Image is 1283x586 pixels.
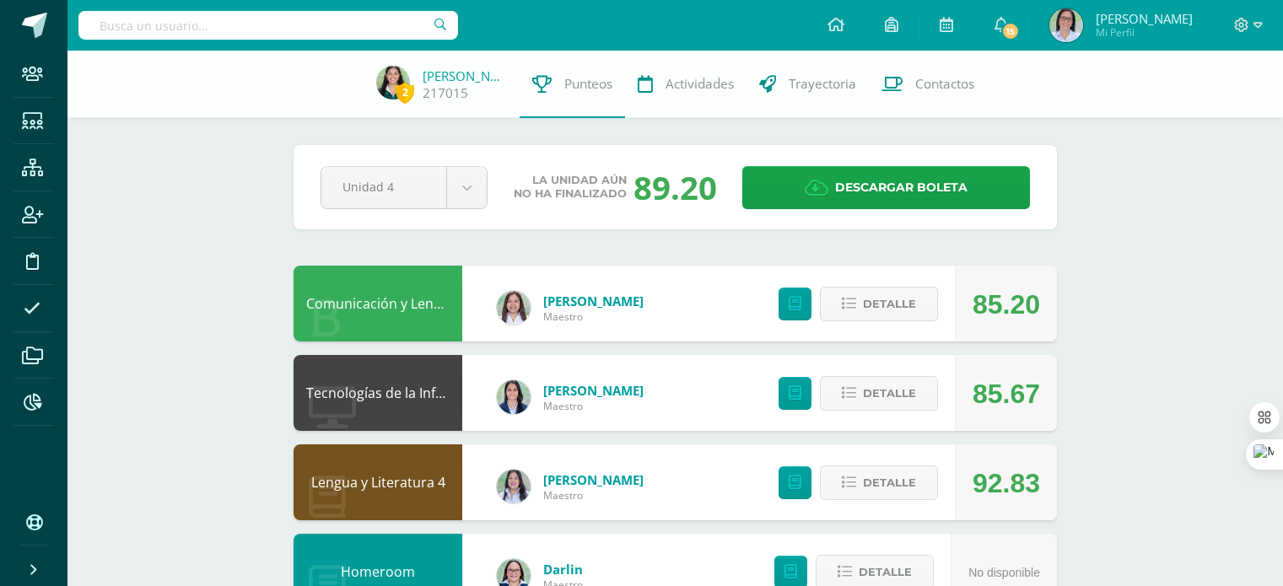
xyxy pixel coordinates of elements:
[633,165,717,209] div: 89.20
[543,488,644,503] span: Maestro
[294,355,462,431] div: Tecnologías de la Información y la Comunicación 4
[863,288,916,320] span: Detalle
[973,356,1040,432] div: 85.67
[625,51,747,118] a: Actividades
[294,266,462,341] div: Comunicación y Lenguaje L3 Inglés 4
[423,67,507,84] a: [PERSON_NAME]
[973,445,1040,521] div: 92.83
[306,384,627,402] a: Tecnologías de la Información y la Comunicación 4
[1096,10,1193,27] span: [PERSON_NAME]
[1096,25,1193,40] span: Mi Perfil
[311,473,445,492] a: Lengua y Literatura 4
[543,399,644,413] span: Maestro
[520,51,625,118] a: Punteos
[564,75,612,93] span: Punteos
[1001,22,1020,40] span: 15
[423,84,468,102] a: 217015
[835,167,968,208] span: Descargar boleta
[497,291,531,325] img: acecb51a315cac2de2e3deefdb732c9f.png
[742,166,1030,209] a: Descargar boleta
[294,444,462,520] div: Lengua y Literatura 4
[747,51,869,118] a: Trayectoria
[497,380,531,414] img: 7489ccb779e23ff9f2c3e89c21f82ed0.png
[915,75,974,93] span: Contactos
[543,293,644,309] a: [PERSON_NAME]
[543,309,644,324] span: Maestro
[321,167,487,208] a: Unidad 4
[968,566,1040,579] span: No disponible
[341,562,415,581] a: Homeroom
[789,75,856,93] span: Trayectoria
[820,465,938,500] button: Detalle
[514,174,627,201] span: La unidad aún no ha finalizado
[497,470,531,503] img: df6a3bad71d85cf97c4a6d1acf904499.png
[78,11,458,40] input: Busca un usuario...
[820,287,938,321] button: Detalle
[820,376,938,411] button: Detalle
[306,294,537,313] a: Comunicación y Lenguaje L3 Inglés 4
[1049,8,1083,42] img: 65f5ad2135174e629501159bff54d22a.png
[376,66,410,99] img: 850e85adf1f9d6f0507dff7766d5b93b.png
[543,561,583,578] a: Darlin
[863,467,916,498] span: Detalle
[396,82,414,103] span: 2
[543,382,644,399] a: [PERSON_NAME]
[863,378,916,409] span: Detalle
[973,266,1040,342] div: 85.20
[869,51,987,118] a: Contactos
[543,471,644,488] a: [PERSON_NAME]
[666,75,734,93] span: Actividades
[342,167,425,207] span: Unidad 4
